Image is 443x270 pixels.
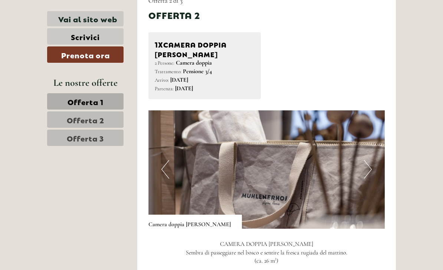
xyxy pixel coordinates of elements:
span: Offerta 1 [68,96,104,107]
small: Partenza: [155,85,174,92]
button: Invia [193,192,237,209]
b: [DATE] [175,85,193,92]
b: Pensione 3/4 [183,68,212,75]
div: Le nostre offerte [47,76,124,90]
img: image [148,110,385,229]
div: Buon giorno, come possiamo aiutarla? [6,20,103,43]
small: 2 Persone: [155,60,174,66]
div: Camera doppia [PERSON_NAME] [148,215,242,229]
small: Trattamento: [155,68,181,75]
small: 18:04 [11,36,99,41]
button: Next [364,160,372,179]
span: Offerta 2 [67,114,104,125]
b: 1x [155,39,163,49]
a: Vai al sito web [47,11,124,26]
div: [DATE] [105,6,132,18]
a: Scrivici [47,28,124,45]
div: Camera doppia [PERSON_NAME] [155,39,255,59]
b: Camera doppia [176,59,212,66]
a: Prenota ora [47,46,124,63]
b: [DATE] [170,76,188,84]
div: [GEOGRAPHIC_DATA] [11,22,99,27]
small: Arrivo: [155,77,169,83]
span: Offerta 3 [67,133,104,143]
button: Previous [161,160,169,179]
div: Offerta 2 [148,9,200,21]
